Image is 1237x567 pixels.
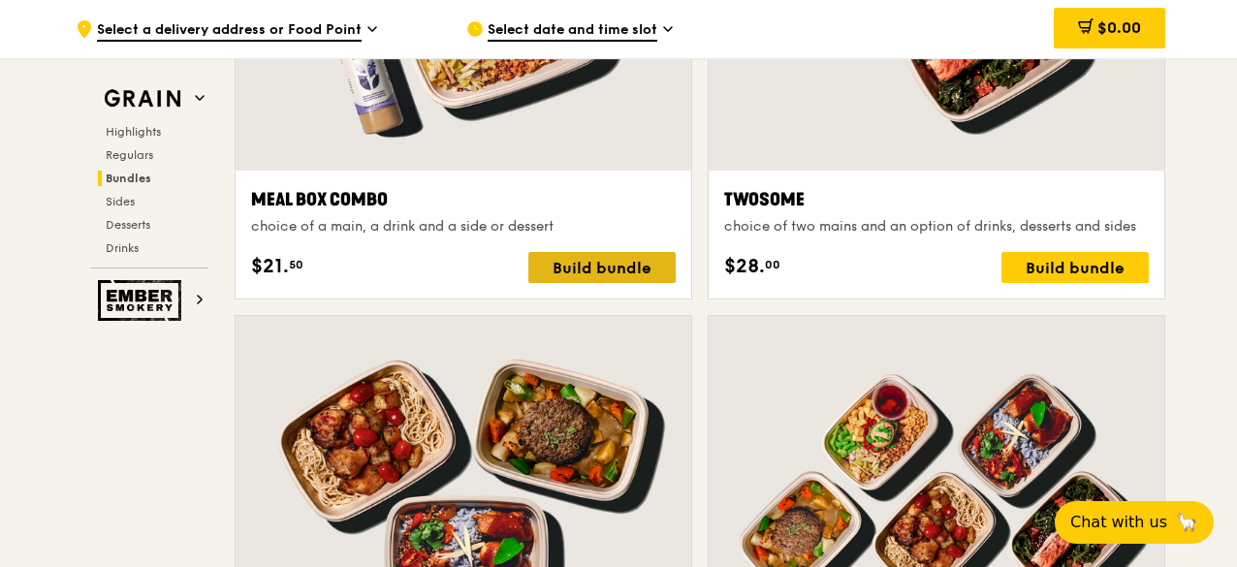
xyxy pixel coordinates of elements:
[1001,252,1149,283] div: Build bundle
[724,252,765,281] span: $28.
[106,125,161,139] span: Highlights
[106,148,153,162] span: Regulars
[724,217,1149,236] div: choice of two mains and an option of drinks, desserts and sides
[251,217,676,236] div: choice of a main, a drink and a side or dessert
[488,20,657,42] span: Select date and time slot
[724,186,1149,213] div: Twosome
[251,252,289,281] span: $21.
[1055,501,1214,544] button: Chat with us🦙
[1097,18,1141,37] span: $0.00
[106,241,139,255] span: Drinks
[98,280,187,321] img: Ember Smokery web logo
[251,186,676,213] div: Meal Box Combo
[528,252,676,283] div: Build bundle
[1070,511,1167,534] span: Chat with us
[765,257,780,272] span: 00
[106,218,150,232] span: Desserts
[106,195,135,208] span: Sides
[98,81,187,116] img: Grain web logo
[1175,511,1198,534] span: 🦙
[106,172,151,185] span: Bundles
[97,20,362,42] span: Select a delivery address or Food Point
[289,257,303,272] span: 50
